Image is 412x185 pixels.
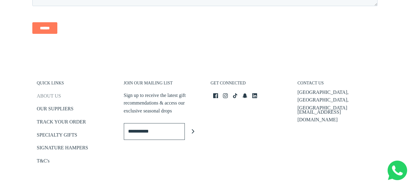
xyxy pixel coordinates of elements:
[37,118,86,128] a: TRACK YOUR ORDER
[174,26,204,30] span: Company name
[298,108,375,124] p: [EMAIL_ADDRESS][DOMAIN_NAME]
[174,51,203,55] span: Number of gifts
[174,1,194,5] span: Last name
[185,123,202,140] button: Join
[37,80,115,89] h3: QUICK LINKS
[37,92,61,102] a: ABOUT US
[124,123,185,140] input: Enter email
[124,80,202,89] h3: JOIN OUR MAILING LIST
[388,161,407,180] img: Whatsapp
[37,131,77,141] a: SPECIALTY GIFTS
[37,105,73,115] a: OUR SUPPLIERS
[298,88,375,112] p: [GEOGRAPHIC_DATA], [GEOGRAPHIC_DATA], [GEOGRAPHIC_DATA]
[124,91,202,115] p: Sign up to receive the latest gift recommendations & access our exclusive seasonal drops
[37,144,88,154] a: SIGNATURE HAMPERS
[37,157,50,167] a: T&C's
[298,80,375,89] h3: CONTACT US
[211,80,288,89] h3: GET CONNECTED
